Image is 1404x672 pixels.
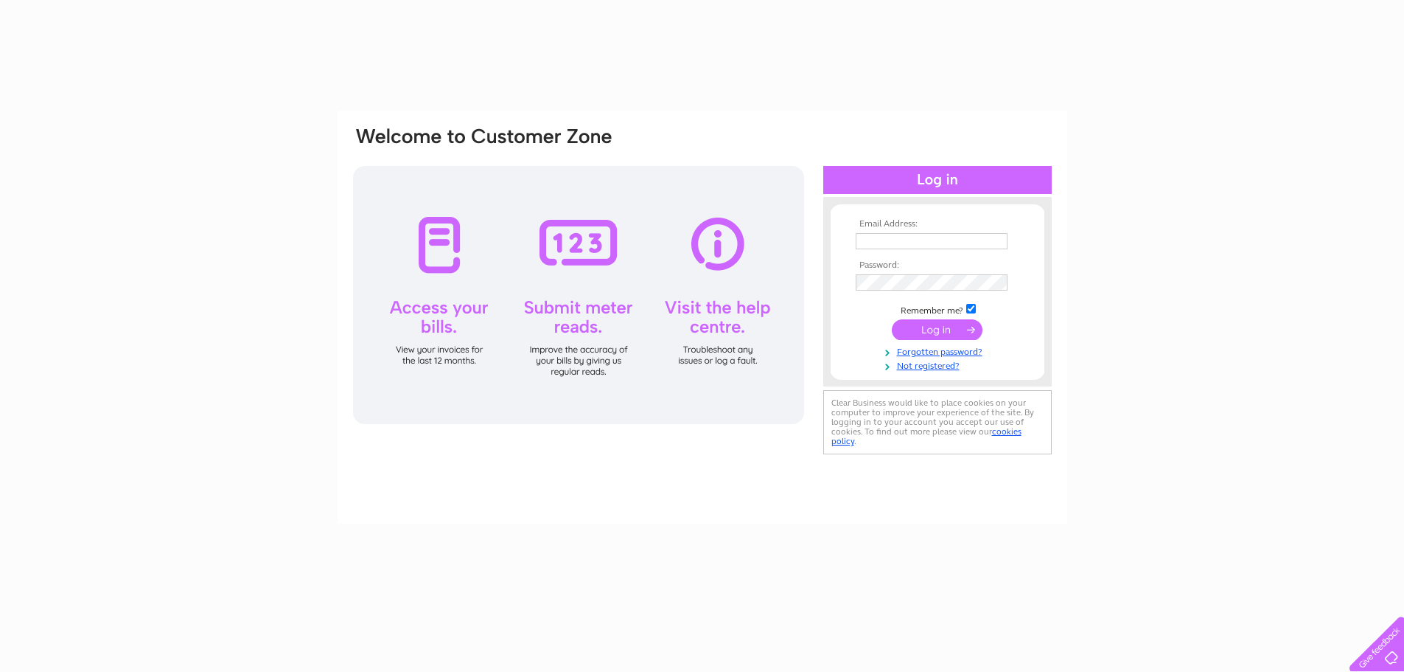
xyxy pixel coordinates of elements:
td: Remember me? [852,302,1023,316]
input: Submit [892,319,982,340]
a: Not registered? [856,358,1023,372]
a: cookies policy [831,426,1021,446]
th: Email Address: [852,219,1023,229]
a: Forgotten password? [856,344,1023,358]
th: Password: [852,260,1023,271]
div: Clear Business would like to place cookies on your computer to improve your experience of the sit... [823,390,1052,454]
